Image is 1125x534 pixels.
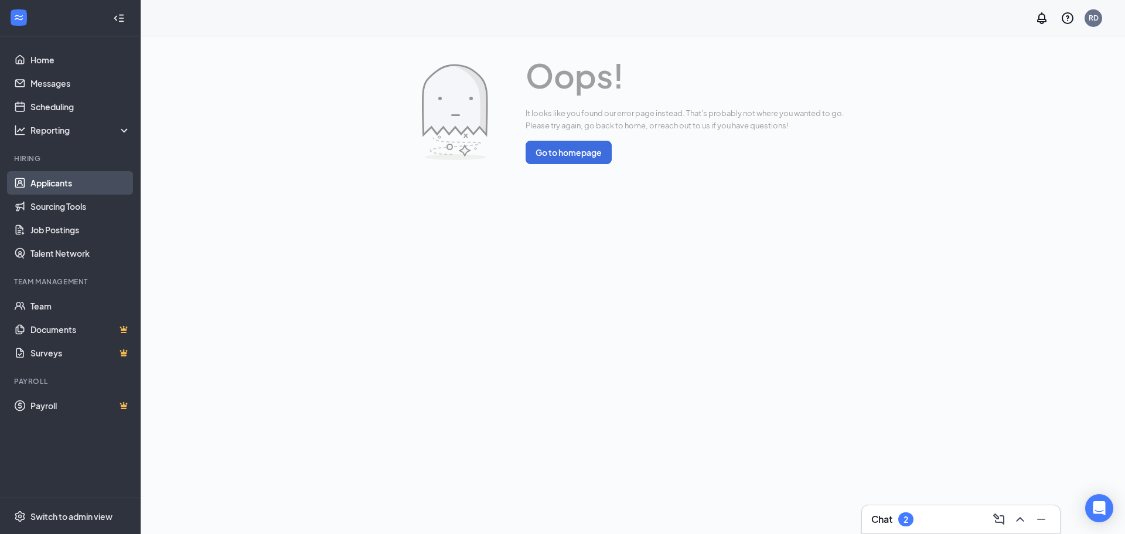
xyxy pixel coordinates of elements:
a: PayrollCrown [30,394,131,417]
span: It looks like you found our error page instead. That's probably not where you wanted to go. Pleas... [526,107,844,131]
a: DocumentsCrown [30,318,131,341]
div: Team Management [14,277,128,287]
a: Messages [30,72,131,95]
svg: Settings [14,511,26,522]
a: Team [30,294,131,318]
div: Payroll [14,376,128,386]
div: 2 [904,515,908,525]
svg: WorkstreamLogo [13,12,25,23]
svg: Collapse [113,12,125,24]
a: Applicants [30,171,131,195]
div: Switch to admin view [30,511,112,522]
div: Open Intercom Messenger [1085,494,1113,522]
a: Scheduling [30,95,131,118]
svg: QuestionInfo [1061,11,1075,25]
svg: ComposeMessage [992,512,1006,526]
h3: Chat [871,513,892,526]
button: Go to homepage [526,141,612,164]
div: Reporting [30,124,131,136]
a: Home [30,48,131,72]
button: Minimize [1032,510,1051,529]
button: ChevronUp [1011,510,1029,529]
img: Error [422,64,488,160]
button: ComposeMessage [990,510,1008,529]
a: Talent Network [30,242,131,265]
a: SurveysCrown [30,341,131,365]
svg: Notifications [1035,11,1049,25]
a: Job Postings [30,218,131,242]
span: Oops! [526,50,844,101]
svg: ChevronUp [1013,512,1027,526]
svg: Minimize [1034,512,1048,526]
a: Sourcing Tools [30,195,131,218]
svg: Analysis [14,124,26,136]
div: Hiring [14,154,128,164]
div: RD [1089,13,1099,23]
